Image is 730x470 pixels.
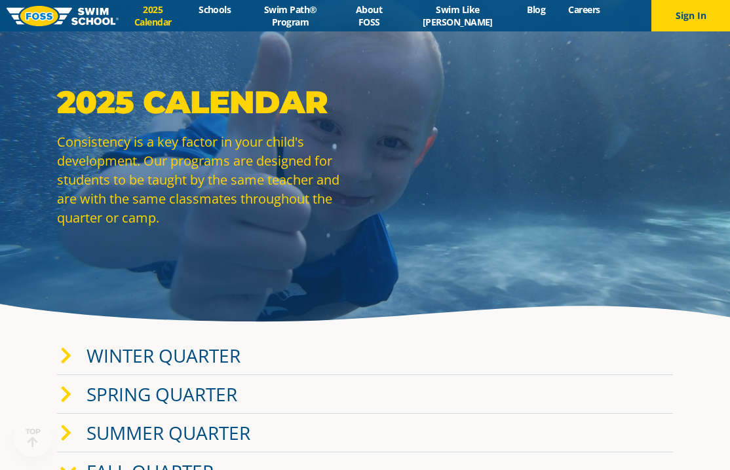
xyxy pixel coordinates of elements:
[242,3,339,28] a: Swim Path® Program
[86,343,240,368] a: Winter Quarter
[86,382,237,407] a: Spring Quarter
[119,3,187,28] a: 2025 Calendar
[187,3,242,16] a: Schools
[86,420,250,445] a: Summer Quarter
[7,6,119,26] img: FOSS Swim School Logo
[557,3,611,16] a: Careers
[516,3,557,16] a: Blog
[400,3,516,28] a: Swim Like [PERSON_NAME]
[26,427,41,448] div: TOP
[338,3,399,28] a: About FOSS
[57,132,358,227] p: Consistency is a key factor in your child's development. Our programs are designed for students t...
[57,83,328,121] strong: 2025 Calendar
